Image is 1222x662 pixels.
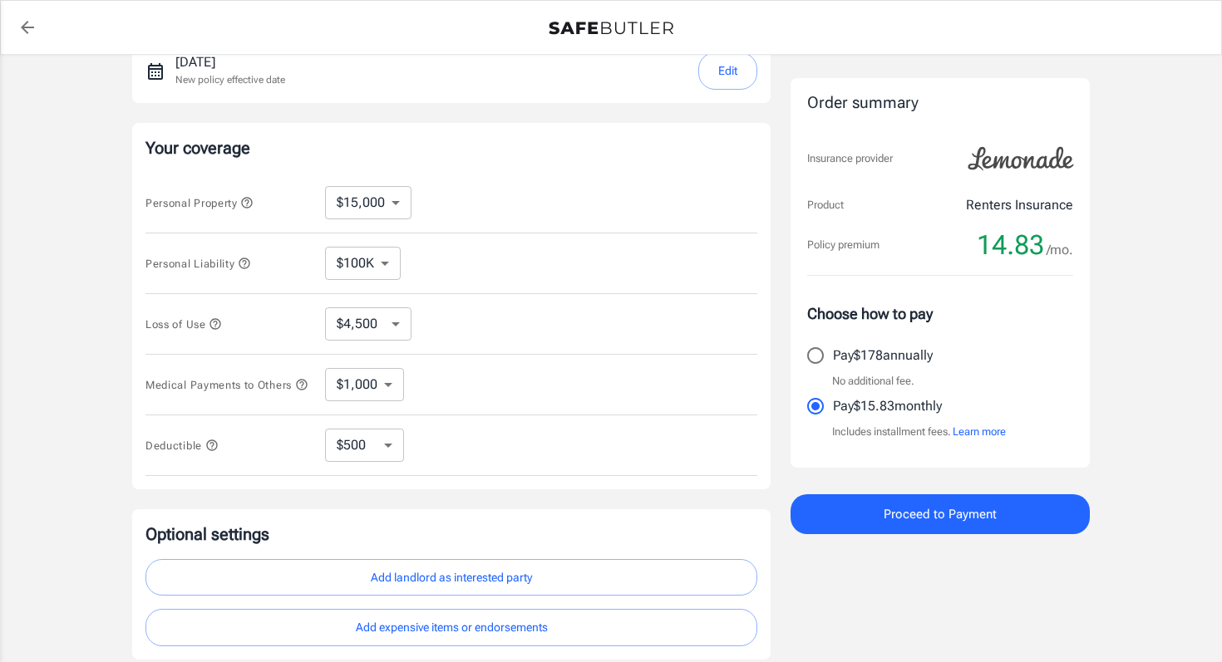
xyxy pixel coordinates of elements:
[145,193,254,213] button: Personal Property
[145,435,219,455] button: Deductible
[145,197,254,209] span: Personal Property
[958,135,1083,182] img: Lemonade
[977,228,1044,262] span: 14.83
[145,522,757,546] p: Optional settings
[145,318,222,331] span: Loss of Use
[145,375,308,395] button: Medical Payments to Others
[145,439,219,452] span: Deductible
[807,302,1073,325] p: Choose how to pay
[833,346,933,365] p: Pay $178 annually
[832,373,914,390] p: No additional fee.
[807,150,893,167] p: Insurance provider
[884,503,997,525] span: Proceed to Payment
[791,494,1090,534] button: Proceed to Payment
[833,396,942,416] p: Pay $15.83 monthly
[807,197,844,213] p: Product
[807,237,880,253] p: Policy premium
[807,91,1073,115] div: Order summary
[145,257,251,270] span: Personal Liability
[175,52,285,72] p: [DATE]
[145,253,251,273] button: Personal Liability
[953,424,1006,440] button: Learn more
[1047,238,1073,262] span: /mo.
[145,609,757,646] button: Add expensive items or endorsements
[145,559,757,596] button: Add landlord as interested party
[966,195,1073,215] p: Renters Insurance
[549,22,673,35] img: Back to quotes
[145,61,165,81] svg: New policy start date
[145,136,757,159] p: Your coverage
[145,314,222,334] button: Loss of Use
[832,424,1006,440] p: Includes installment fees.
[698,52,757,90] button: Edit
[145,379,308,391] span: Medical Payments to Others
[11,11,44,44] a: back to quotes
[175,72,285,87] p: New policy effective date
